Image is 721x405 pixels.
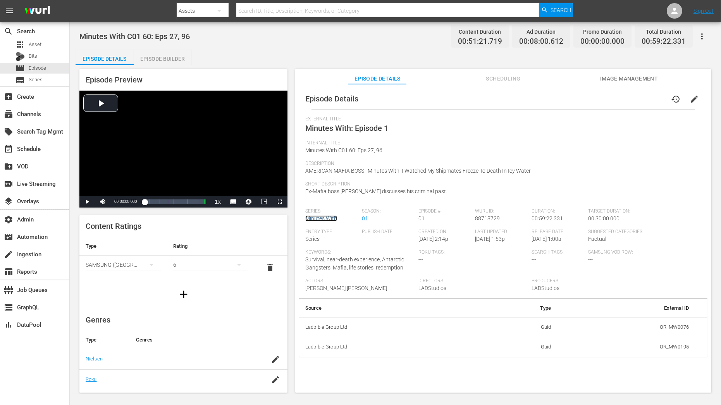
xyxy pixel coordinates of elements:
[241,196,256,208] button: Jump To Time
[29,64,46,72] span: Episode
[418,278,528,284] span: Directors
[418,249,528,256] span: Roku Tags:
[588,236,606,242] span: Factual
[642,37,686,46] span: 00:59:22.331
[299,317,480,337] th: Ladbible Group Ltd
[557,337,695,357] td: OR_MW0195
[130,331,263,349] th: Genres
[557,317,695,337] td: OR_MW0076
[480,317,558,337] td: Guid
[532,249,584,256] span: Search Tags:
[475,229,528,235] span: Last Updated:
[588,208,697,215] span: Target Duration:
[145,199,206,204] div: Progress Bar
[4,250,13,259] span: Ingestion
[551,3,571,17] span: Search
[4,27,13,36] span: Search
[4,162,13,171] span: VOD
[29,76,43,84] span: Series
[76,50,134,68] div: Episode Details
[29,41,41,48] span: Asset
[305,147,382,153] span: Minutes With C01 60: Eps 27, 96
[86,376,97,382] a: Roku
[362,229,415,235] span: Publish Date:
[256,196,272,208] button: Picture-in-Picture
[458,26,502,37] div: Content Duration
[15,52,25,61] div: Bits
[4,267,13,276] span: Reports
[588,256,593,263] span: ---
[588,215,619,221] span: 00:30:00.000
[299,299,707,357] table: simple table
[532,278,641,284] span: Producers
[173,254,248,276] div: 6
[76,50,134,65] button: Episode Details
[265,263,275,272] span: delete
[86,254,161,276] div: SAMSUNG ([GEOGRAPHIC_DATA] (Republic of))
[418,285,446,291] span: LADStudios
[305,249,415,256] span: Keywords:
[685,90,704,108] button: edit
[5,6,14,15] span: menu
[305,168,531,174] span: AMERICAN MAFIA BOSS | Minutes With: I Watched My Shipmates Freeze To Death In Icy Water
[225,196,241,208] button: Subtitles
[4,215,13,224] span: Admin
[299,299,480,317] th: Source
[580,26,625,37] div: Promo Duration
[15,76,25,85] span: Series
[79,91,287,208] div: Video Player
[4,197,13,206] span: Overlays
[4,320,13,329] span: DataPool
[348,74,406,84] span: Episode Details
[362,208,415,215] span: Season:
[4,303,13,312] span: GraphQL
[305,161,697,167] span: Description
[261,258,279,277] button: delete
[418,256,423,263] span: ---
[532,229,584,235] span: Release Date:
[4,232,13,242] span: Automation
[29,52,37,60] span: Bits
[86,315,110,324] span: Genres
[690,94,699,104] span: edit
[532,256,536,263] span: ---
[114,199,137,204] span: 00:00:00.000
[693,8,714,14] a: Sign Out
[79,32,190,41] span: Minutes With C01 60: Eps 27, 96
[305,278,415,284] span: Actors
[4,127,13,136] span: Search Tag Mgmt
[557,299,695,317] th: External ID
[19,2,56,20] img: ans4CAIJ8jUAAAAAAAAAAAAAAAAAAAAAAAAgQb4GAAAAAAAAAAAAAAAAAAAAAAAAJMjXAAAAAAAAAAAAAAAAAAAAAAAAgAT5G...
[305,181,697,187] span: Short Description
[79,237,287,280] table: simple table
[305,94,358,103] span: Episode Details
[418,229,471,235] span: Created On:
[210,196,225,208] button: Playback Rate
[474,74,532,84] span: Scheduling
[580,37,625,46] span: 00:00:00.000
[167,237,255,256] th: Rating
[95,196,110,208] button: Mute
[305,116,697,122] span: External Title
[299,337,480,357] th: Ladbible Group Ltd
[458,37,502,46] span: 00:51:21.719
[305,124,388,133] span: Minutes With: Episode 1
[588,229,697,235] span: Suggested Categories:
[86,356,103,362] a: Nielsen
[519,37,563,46] span: 00:08:00.612
[305,229,358,235] span: Entry Type:
[305,188,447,194] span: Ex-Mafia boss [PERSON_NAME] discusses his criminal past.
[480,337,558,357] td: Guid
[15,40,25,49] span: Asset
[305,236,320,242] span: Series
[671,94,680,104] span: history
[79,331,130,349] th: Type
[4,110,13,119] span: Channels
[272,196,287,208] button: Fullscreen
[4,285,13,295] span: Job Queues
[519,26,563,37] div: Ad Duration
[86,75,143,84] span: Episode Preview
[418,208,471,215] span: Episode #:
[305,140,697,146] span: Internal Title
[4,92,13,101] span: Create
